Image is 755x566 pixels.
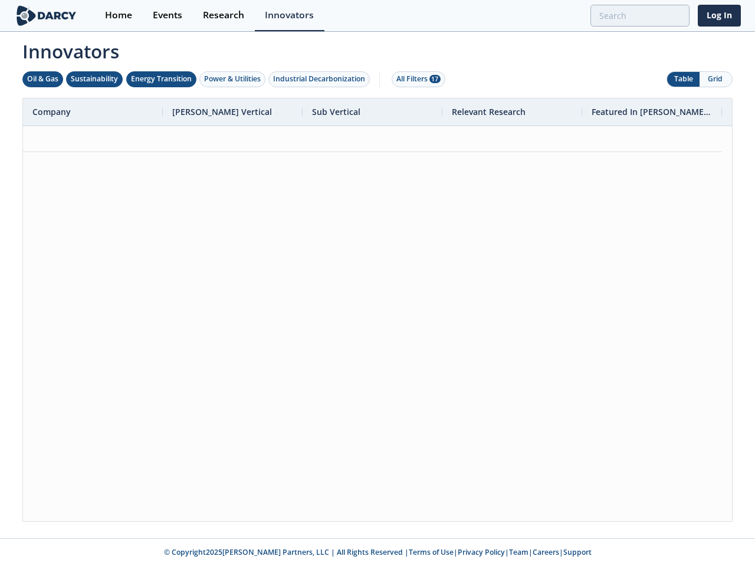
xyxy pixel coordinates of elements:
[458,547,505,557] a: Privacy Policy
[131,74,192,84] div: Energy Transition
[204,74,261,84] div: Power & Utilities
[71,74,118,84] div: Sustainability
[14,5,78,26] img: logo-wide.svg
[667,72,700,87] button: Table
[22,71,63,87] button: Oil & Gas
[265,11,314,20] div: Innovators
[452,106,526,117] span: Relevant Research
[698,5,741,27] a: Log In
[66,71,123,87] button: Sustainability
[396,74,441,84] div: All Filters
[199,71,265,87] button: Power & Utilities
[105,11,132,20] div: Home
[590,5,690,27] input: Advanced Search
[700,72,732,87] button: Grid
[563,547,592,557] a: Support
[592,106,713,117] span: Featured In [PERSON_NAME] Live
[509,547,528,557] a: Team
[172,106,272,117] span: [PERSON_NAME] Vertical
[312,106,360,117] span: Sub Vertical
[27,74,58,84] div: Oil & Gas
[153,11,182,20] div: Events
[533,547,559,557] a: Careers
[392,71,445,87] button: All Filters 17
[17,547,738,558] p: © Copyright 2025 [PERSON_NAME] Partners, LLC | All Rights Reserved | | | | |
[268,71,370,87] button: Industrial Decarbonization
[203,11,244,20] div: Research
[14,33,741,65] span: Innovators
[126,71,196,87] button: Energy Transition
[32,106,71,117] span: Company
[273,74,365,84] div: Industrial Decarbonization
[429,75,441,83] span: 17
[409,547,454,557] a: Terms of Use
